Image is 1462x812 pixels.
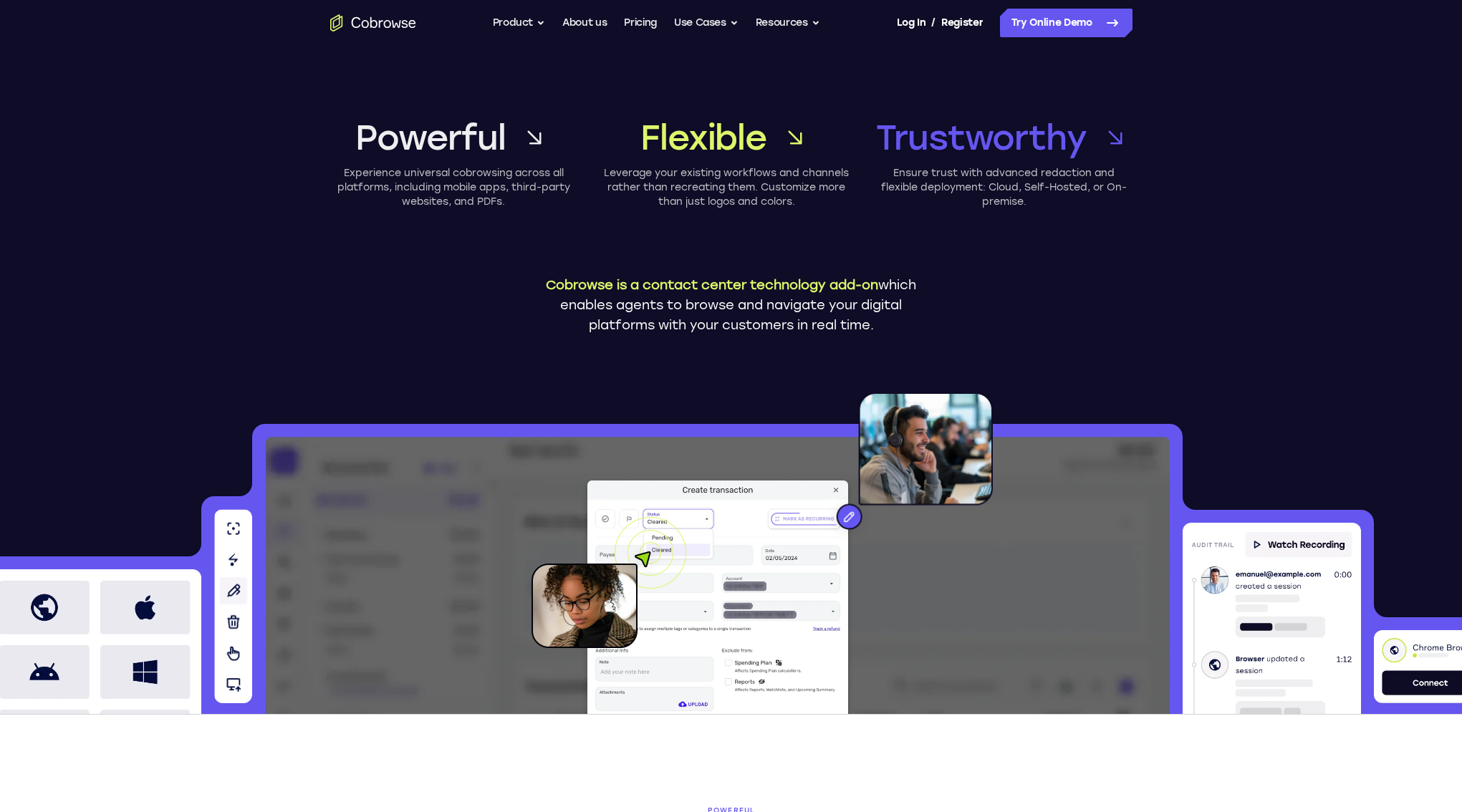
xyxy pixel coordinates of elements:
[546,277,878,293] span: Cobrowse is a contact center technology add-on
[534,275,928,335] p: which enables agents to browse and navigate your digital platforms with your customers in real time.
[931,14,936,32] span: /
[876,166,1132,209] p: Ensure trust with advanced redaction and flexible deployment: Cloud, Self-Hosted, or On-premise.
[876,115,1087,160] span: Trustworthy
[355,115,505,160] span: Powerful
[330,166,577,209] p: Experience universal cobrowsing across all platforms, including mobile apps, third-party websites...
[771,392,993,544] img: An agent with a headset
[897,9,925,37] a: Log In
[532,517,686,648] img: A customer holding their phone
[603,115,850,160] a: Flexible
[1374,630,1462,703] img: Device info with connect button
[876,115,1132,160] a: Trustworthy
[640,115,766,160] span: Flexible
[1000,9,1132,37] a: Try Online Demo
[493,9,546,37] button: Product
[941,9,983,37] a: Register
[214,509,252,703] img: Agent tools
[562,9,607,37] a: About us
[1183,523,1361,714] img: Audit trail
[265,437,1170,714] img: Blurry app dashboard
[330,14,416,32] a: Go to the home page
[756,9,820,37] button: Resources
[582,478,854,714] img: Agent and customer interacting during a co-browsing session
[330,115,577,160] a: Powerful
[674,9,739,37] button: Use Cases
[603,166,850,209] p: Leverage your existing workflows and channels rather than recreating them. Customize more than ju...
[624,9,657,37] a: Pricing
